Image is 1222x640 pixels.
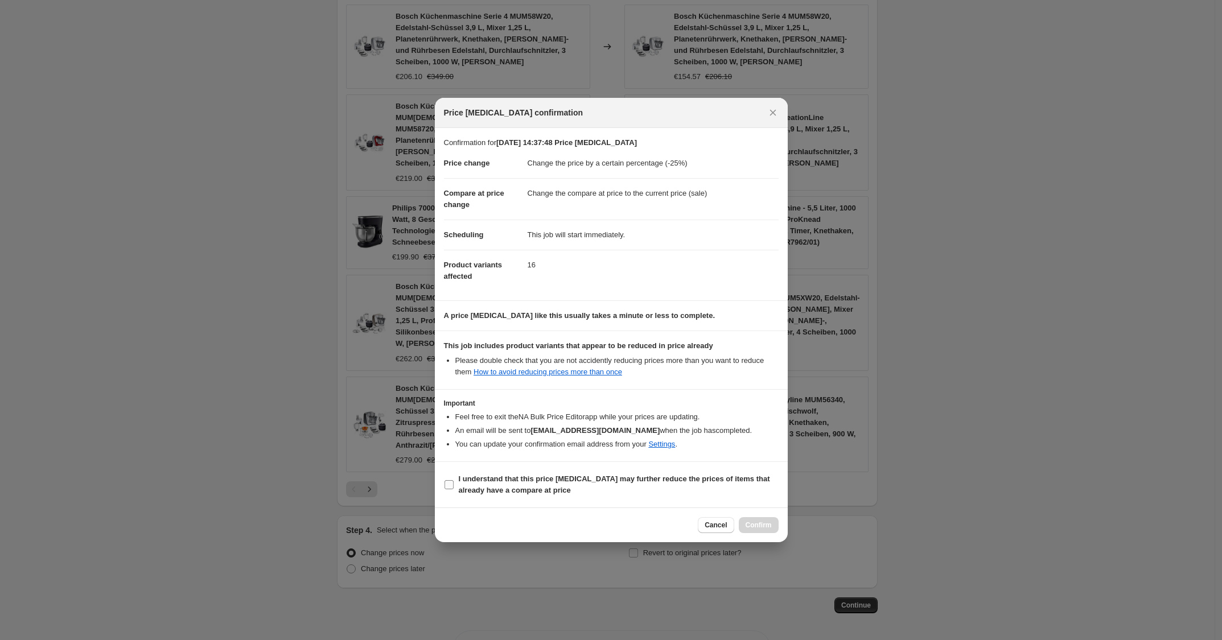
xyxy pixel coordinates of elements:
span: Scheduling [444,230,484,239]
b: A price [MEDICAL_DATA] like this usually takes a minute or less to complete. [444,311,715,320]
li: Feel free to exit the NA Bulk Price Editor app while your prices are updating. [455,411,779,423]
p: Confirmation for [444,137,779,148]
b: [EMAIL_ADDRESS][DOMAIN_NAME] [530,426,660,435]
dd: Change the compare at price to the current price (sale) [528,178,779,208]
b: [DATE] 14:37:48 Price [MEDICAL_DATA] [496,138,637,147]
button: Cancel [698,517,734,533]
span: Product variants affected [444,261,503,280]
a: Settings [648,440,675,448]
li: Please double check that you are not accidently reducing prices more than you want to reduce them [455,355,779,378]
button: Close [765,105,781,121]
dd: 16 [528,250,779,280]
span: Cancel [705,521,727,530]
b: This job includes product variants that appear to be reduced in price already [444,341,713,350]
span: Compare at price change [444,189,504,209]
a: How to avoid reducing prices more than once [474,368,622,376]
li: You can update your confirmation email address from your . [455,439,779,450]
span: Price [MEDICAL_DATA] confirmation [444,107,583,118]
li: An email will be sent to when the job has completed . [455,425,779,436]
span: Price change [444,159,490,167]
h3: Important [444,399,779,408]
dd: Change the price by a certain percentage (-25%) [528,148,779,178]
dd: This job will start immediately. [528,220,779,250]
b: I understand that this price [MEDICAL_DATA] may further reduce the prices of items that already h... [459,474,770,494]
